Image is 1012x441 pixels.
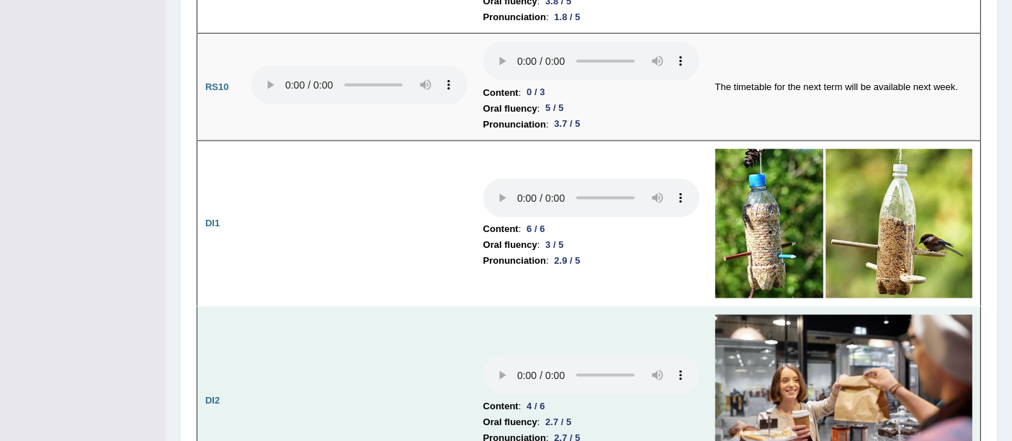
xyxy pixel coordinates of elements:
td: The timetable for the next term will be available next week. [707,34,981,141]
b: Content [483,221,519,237]
b: Pronunciation [483,9,546,25]
b: Pronunciation [483,253,546,269]
div: 1.8 / 5 [549,10,586,25]
b: Content [483,85,519,101]
b: Oral fluency [483,237,537,253]
li: : [483,101,699,117]
b: Content [483,398,519,414]
div: 5 / 5 [539,101,569,116]
b: RS10 [205,81,229,92]
div: 4 / 6 [521,399,550,414]
b: DI2 [205,395,220,406]
li: : [483,221,699,237]
li: : [483,398,699,414]
li: : [483,117,699,133]
li: : [483,237,699,253]
b: Oral fluency [483,101,537,117]
li: : [483,253,699,269]
div: 3 / 5 [539,238,569,253]
b: DI1 [205,218,220,228]
li: : [483,85,699,101]
div: 0 / 3 [521,85,550,100]
div: 3.7 / 5 [549,117,586,132]
div: 2.7 / 5 [539,415,577,430]
li: : [483,414,699,430]
b: Oral fluency [483,414,537,430]
li: : [483,9,699,25]
b: Pronunciation [483,117,546,133]
div: 2.9 / 5 [549,254,586,269]
div: 6 / 6 [521,222,550,237]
